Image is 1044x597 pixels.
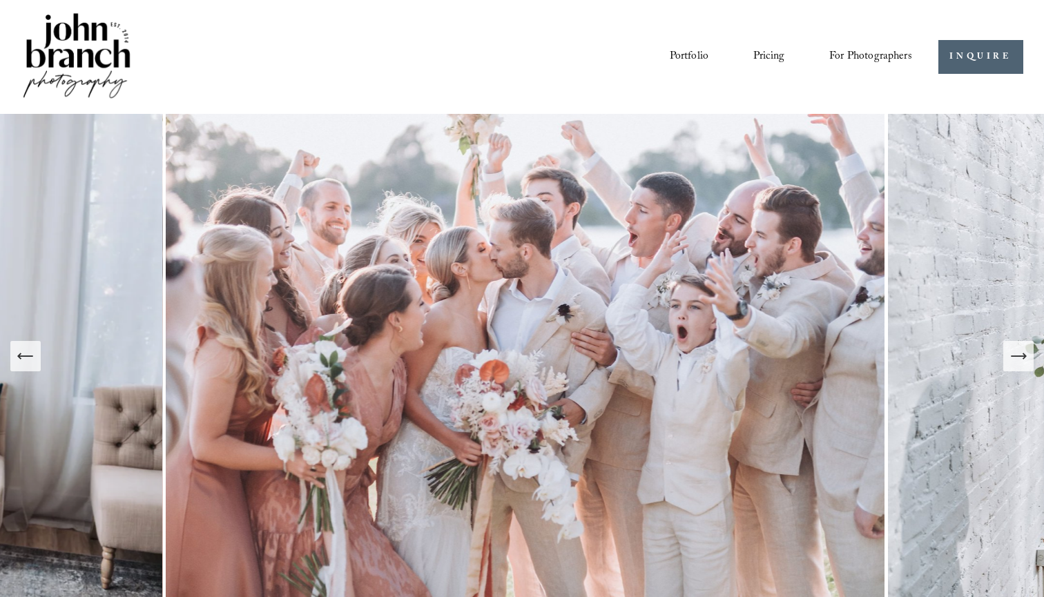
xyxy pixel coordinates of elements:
[938,40,1023,74] a: INQUIRE
[670,45,708,68] a: Portfolio
[21,10,133,104] img: John Branch IV Photography
[1003,341,1034,371] button: Next Slide
[753,45,784,68] a: Pricing
[829,45,912,68] a: folder dropdown
[829,46,912,68] span: For Photographers
[10,341,41,371] button: Previous Slide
